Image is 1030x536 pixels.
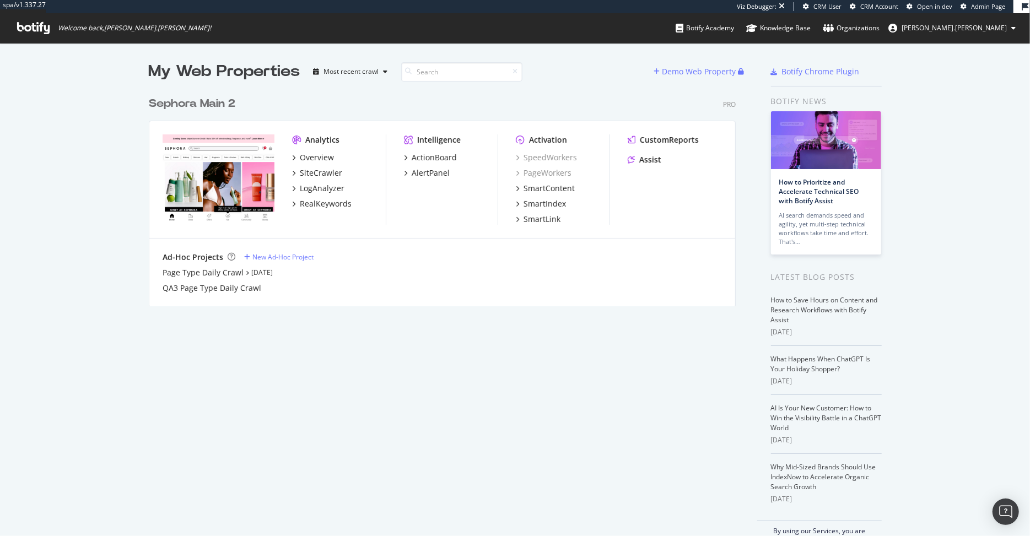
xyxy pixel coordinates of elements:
[823,13,880,43] a: Organizations
[324,68,379,75] div: Most recent crawl
[639,154,661,165] div: Assist
[860,2,898,10] span: CRM Account
[850,2,898,11] a: CRM Account
[516,198,566,209] a: SmartIndex
[823,23,880,34] div: Organizations
[244,252,314,262] a: New Ad-Hoc Project
[516,152,577,163] a: SpeedWorkers
[813,2,842,10] span: CRM User
[309,63,392,80] button: Most recent crawl
[628,134,699,145] a: CustomReports
[516,214,560,225] a: SmartLink
[917,2,952,10] span: Open in dev
[771,327,882,337] div: [DATE]
[516,167,571,178] a: PageWorkers
[292,167,342,178] a: SiteCrawler
[300,198,352,209] div: RealKeywords
[662,66,736,77] div: Demo Web Property
[654,67,738,76] a: Demo Web Property
[737,2,776,11] div: Viz Debugger:
[149,96,240,112] a: Sephora Main 2
[292,152,334,163] a: Overview
[305,134,339,145] div: Analytics
[771,435,882,445] div: [DATE]
[907,2,952,11] a: Open in dev
[771,354,871,373] a: What Happens When ChatGPT Is Your Holiday Shopper?
[771,403,882,432] a: AI Is Your New Customer: How to Win the Visibility Battle in a ChatGPT World
[300,167,342,178] div: SiteCrawler
[676,13,734,43] a: Botify Academy
[401,62,522,82] input: Search
[771,295,878,324] a: How to Save Hours on Content and Research Workflows with Botify Assist
[771,66,860,77] a: Botify Chrome Plugin
[292,198,352,209] a: RealKeywords
[628,154,661,165] a: Assist
[746,23,811,34] div: Knowledge Base
[902,23,1007,33] span: ryan.flanagan
[640,134,699,145] div: CustomReports
[961,2,1005,11] a: Admin Page
[412,167,450,178] div: AlertPanel
[251,268,273,277] a: [DATE]
[417,134,461,145] div: Intelligence
[412,152,457,163] div: ActionBoard
[516,183,575,194] a: SmartContent
[993,499,1019,525] div: Open Intercom Messenger
[300,183,344,194] div: LogAnalyzer
[676,23,734,34] div: Botify Academy
[971,2,1005,10] span: Admin Page
[771,376,882,386] div: [DATE]
[58,24,211,33] span: Welcome back, [PERSON_NAME].[PERSON_NAME] !
[163,134,274,224] img: www.sephora.com
[163,267,244,278] a: Page Type Daily Crawl
[771,271,882,283] div: Latest Blog Posts
[524,198,566,209] div: SmartIndex
[771,95,882,107] div: Botify news
[779,211,873,246] div: AI search demands speed and agility, yet multi-step technical workflows take time and effort. Tha...
[149,61,300,83] div: My Web Properties
[723,100,736,109] div: Pro
[529,134,567,145] div: Activation
[524,183,575,194] div: SmartContent
[746,13,811,43] a: Knowledge Base
[300,152,334,163] div: Overview
[163,252,223,263] div: Ad-Hoc Projects
[771,111,881,169] img: How to Prioritize and Accelerate Technical SEO with Botify Assist
[779,177,859,205] a: How to Prioritize and Accelerate Technical SEO with Botify Assist
[782,66,860,77] div: Botify Chrome Plugin
[292,183,344,194] a: LogAnalyzer
[771,494,882,504] div: [DATE]
[880,19,1024,37] button: [PERSON_NAME].[PERSON_NAME]
[252,252,314,262] div: New Ad-Hoc Project
[149,83,745,306] div: grid
[149,96,235,112] div: Sephora Main 2
[163,283,261,294] a: QA3 Page Type Daily Crawl
[524,214,560,225] div: SmartLink
[654,63,738,80] button: Demo Web Property
[803,2,842,11] a: CRM User
[404,152,457,163] a: ActionBoard
[404,167,450,178] a: AlertPanel
[771,462,876,491] a: Why Mid-Sized Brands Should Use IndexNow to Accelerate Organic Search Growth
